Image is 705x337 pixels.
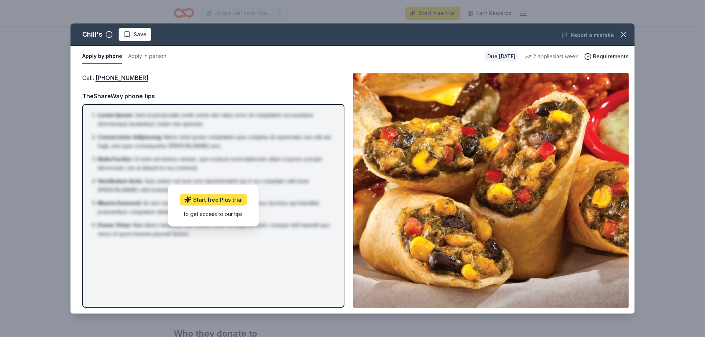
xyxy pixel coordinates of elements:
button: Save [119,28,151,41]
a: Start free Plus trial [180,194,247,206]
span: Mauris Euismod : [98,200,142,206]
li: At vero eos et accusamus et iusto odio dignissimos ducimus qui blanditiis praesentium voluptatum ... [98,199,333,216]
span: Nulla Facilisi : [98,156,133,162]
li: Quis autem vel eum iure reprehenderit qui in ea voluptate velit esse [PERSON_NAME] nihil molestia... [98,177,333,194]
li: Ut enim ad minima veniam, quis nostrum exercitationem ullam corporis suscipit laboriosam, nisi ut... [98,155,333,172]
button: Apply by phone [82,49,122,64]
span: Call : [82,74,148,81]
img: Image for Chili's [353,73,629,308]
li: Sed ut perspiciatis unde omnis iste natus error sit voluptatem accusantium doloremque laudantium,... [98,111,333,128]
div: to get access to our tips [180,210,247,218]
div: 2 applies last week [524,52,578,61]
button: Apply in person [128,49,166,64]
span: Requirements [593,52,629,61]
div: Due [DATE] [484,51,518,62]
span: Consectetur Adipiscing : [98,134,162,140]
li: Nam libero tempore, cum soluta nobis est eligendi optio cumque nihil impedit quo minus id quod ma... [98,221,333,238]
li: Nemo enim ipsam voluptatem quia voluptas sit aspernatur aut odit aut fugit, sed quia consequuntur... [98,133,333,150]
span: Vestibulum Ante : [98,178,143,184]
button: Requirements [584,52,629,61]
div: Chili's [82,29,102,40]
button: Report a mistake [562,31,614,40]
a: [PHONE_NUMBER] [95,73,148,83]
span: Lorem Ipsum : [98,112,134,118]
span: Donec Vitae : [98,222,131,228]
span: Save [134,30,147,39]
div: TheShareWay phone tips [82,91,344,101]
